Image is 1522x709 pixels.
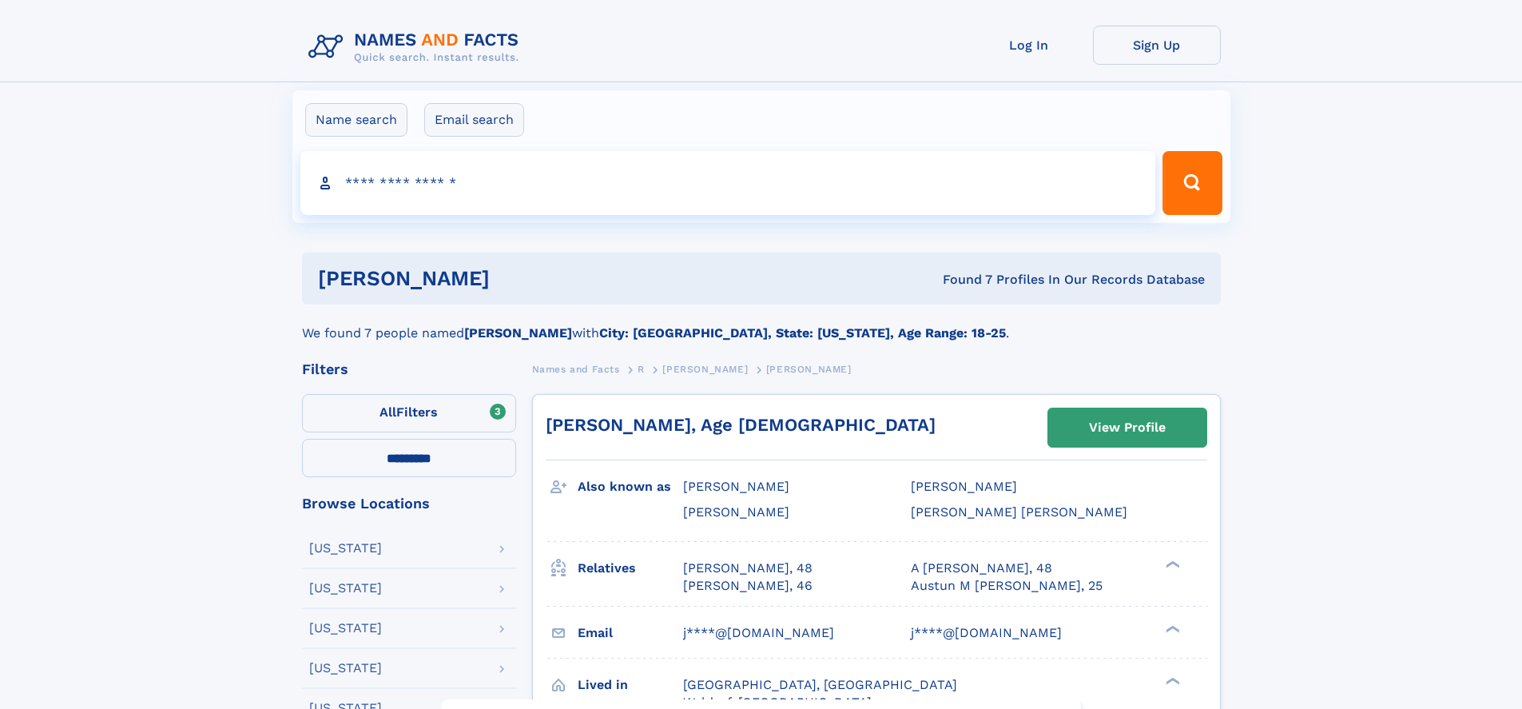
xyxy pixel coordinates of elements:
[662,359,748,379] a: [PERSON_NAME]
[662,364,748,375] span: [PERSON_NAME]
[305,103,407,137] label: Name search
[911,479,1017,494] span: [PERSON_NAME]
[911,560,1052,577] a: A [PERSON_NAME], 48
[1162,675,1181,686] div: ❯
[578,555,683,582] h3: Relatives
[638,359,645,379] a: R
[309,662,382,675] div: [US_STATE]
[638,364,645,375] span: R
[302,362,516,376] div: Filters
[464,325,572,341] b: [PERSON_NAME]
[380,404,396,420] span: All
[683,560,813,577] a: [PERSON_NAME], 48
[1162,151,1222,215] button: Search Button
[683,677,957,692] span: [GEOGRAPHIC_DATA], [GEOGRAPHIC_DATA]
[599,325,1006,341] b: City: [GEOGRAPHIC_DATA], State: [US_STATE], Age Range: 18-25
[424,103,524,137] label: Email search
[578,619,683,647] h3: Email
[309,542,382,555] div: [US_STATE]
[1162,623,1181,634] div: ❯
[766,364,852,375] span: [PERSON_NAME]
[302,305,1221,343] div: We found 7 people named with .
[309,582,382,595] div: [US_STATE]
[683,479,789,494] span: [PERSON_NAME]
[911,577,1103,595] a: Austun M [PERSON_NAME], 25
[546,415,936,435] a: [PERSON_NAME], Age [DEMOGRAPHIC_DATA]
[1093,26,1221,65] a: Sign Up
[578,473,683,500] h3: Also known as
[1048,408,1206,447] a: View Profile
[302,394,516,432] label: Filters
[578,671,683,699] h3: Lived in
[1089,409,1166,446] div: View Profile
[683,577,813,595] a: [PERSON_NAME], 46
[1162,559,1181,569] div: ❯
[965,26,1093,65] a: Log In
[300,151,1156,215] input: search input
[532,359,620,379] a: Names and Facts
[309,622,382,635] div: [US_STATE]
[302,496,516,511] div: Browse Locations
[302,26,532,69] img: Logo Names and Facts
[318,269,717,289] h1: [PERSON_NAME]
[911,504,1127,520] span: [PERSON_NAME] [PERSON_NAME]
[716,271,1205,289] div: Found 7 Profiles In Our Records Database
[683,504,789,520] span: [PERSON_NAME]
